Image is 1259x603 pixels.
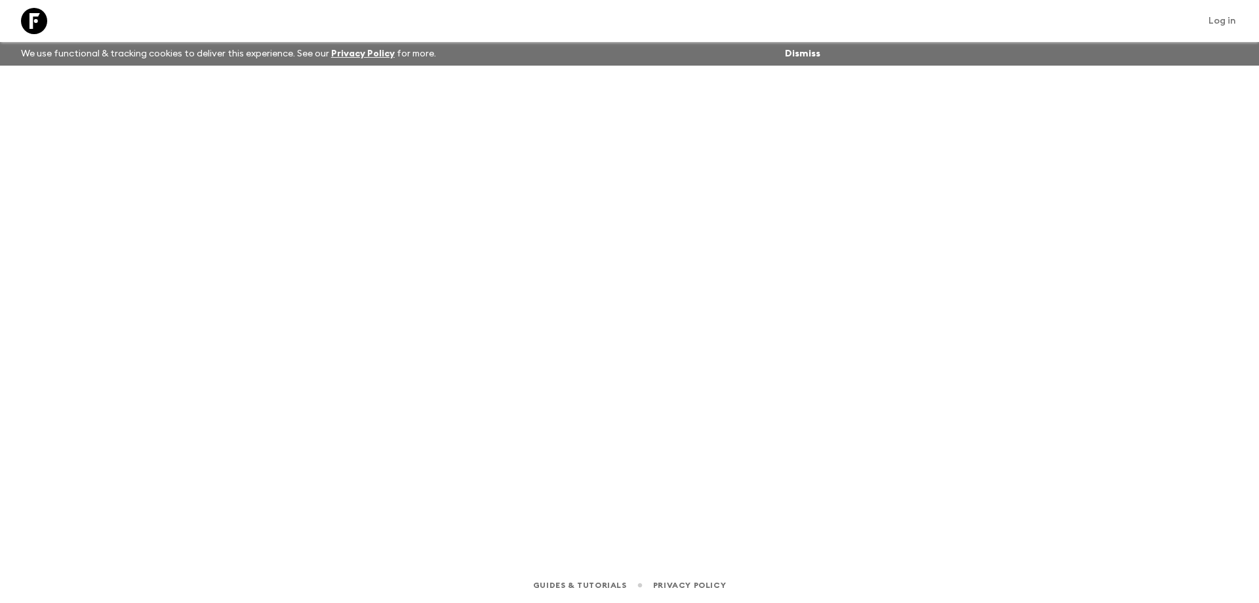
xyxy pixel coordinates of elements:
button: Dismiss [782,45,824,63]
p: We use functional & tracking cookies to deliver this experience. See our for more. [16,42,441,66]
a: Privacy Policy [653,578,726,593]
a: Log in [1201,12,1243,30]
a: Privacy Policy [331,49,395,58]
a: Guides & Tutorials [533,578,627,593]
